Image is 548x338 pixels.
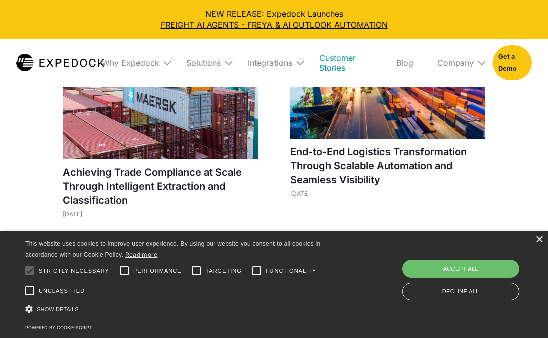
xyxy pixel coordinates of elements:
[493,45,532,80] a: Get a Demo
[248,58,292,68] div: Integrations
[290,145,485,187] h1: End-to-End Logistics Transformation Through Scalable Automation and Seamless Visibility
[37,306,79,312] span: Show details
[8,8,540,31] div: NEW RELEASE: Expedock Launches
[290,29,485,207] a: End-to-End Logistics Transformation Through Scalable Automation and Seamless Visibility[DATE]
[94,39,170,87] div: Why Expedock
[311,39,380,87] a: Customer Stories
[178,39,232,87] div: Solutions
[266,267,316,275] span: Functionality
[240,39,303,87] div: Integrations
[63,210,258,218] div: [DATE]
[437,58,474,68] div: Company
[63,29,258,228] a: Achieving Trade Compliance at Scale Through Intelligent Extraction and Classification[DATE]
[429,39,485,87] div: Company
[186,58,221,68] div: Solutions
[205,267,241,275] span: Targeting
[133,267,182,275] span: Performance
[39,287,85,295] span: Unclassified
[402,260,520,278] div: Accept all
[125,251,158,258] a: Read more
[25,240,320,259] span: This website uses cookies to improve user experience. By using our website you consent to all coo...
[102,58,159,68] div: Why Expedock
[63,165,258,207] h1: Achieving Trade Compliance at Scale Through Intelligent Extraction and Classification
[535,236,543,244] div: Close
[290,190,485,197] div: [DATE]
[388,39,421,87] a: Blog
[498,290,548,338] iframe: Chat Widget
[25,325,92,330] a: Powered by cookie-script
[25,302,349,316] div: Show details
[39,267,109,275] span: Strictly necessary
[402,283,520,300] div: Decline all
[8,19,540,30] a: FREIGHT AI AGENTS - FREYA & AI OUTLOOK AUTOMATION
